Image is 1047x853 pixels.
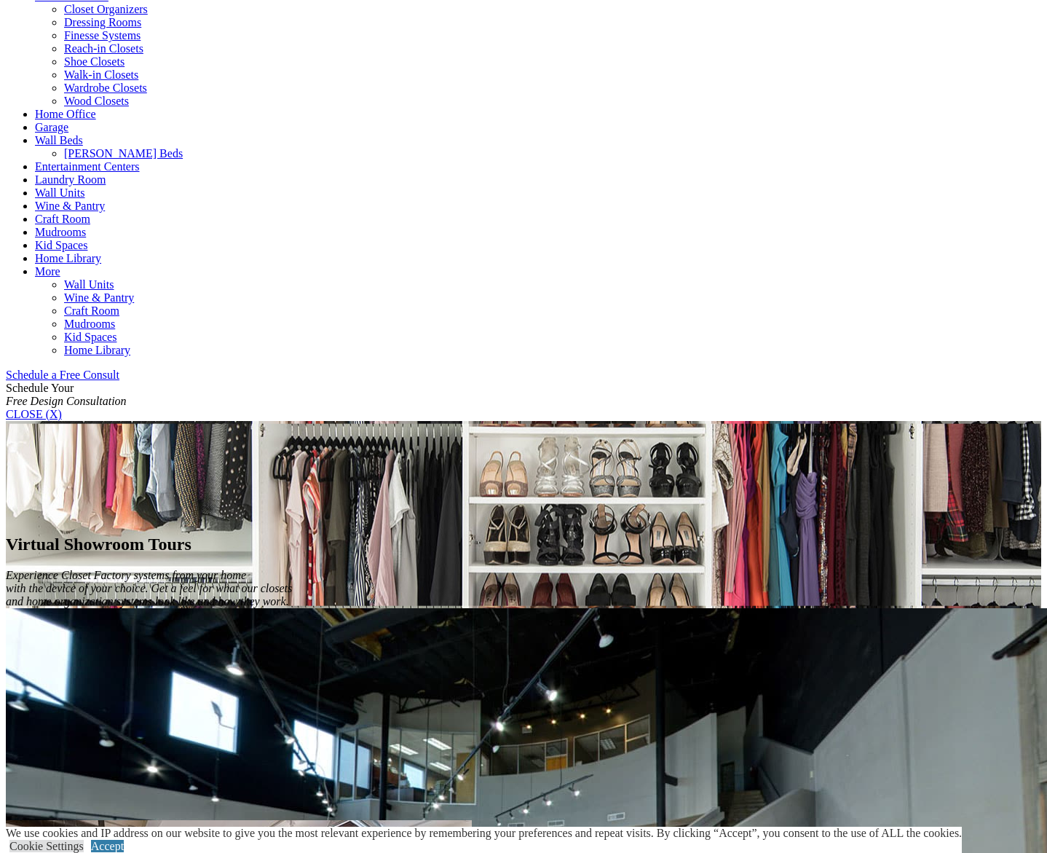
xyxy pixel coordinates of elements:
[64,304,119,317] a: Craft Room
[64,278,114,291] a: Wall Units
[64,42,143,55] a: Reach-in Closets
[35,226,86,238] a: Mudrooms
[6,827,962,840] div: We use cookies and IP address on our website to give you the most relevant experience by remember...
[64,3,148,15] a: Closet Organizers
[35,200,105,212] a: Wine & Pantry
[35,213,90,225] a: Craft Room
[35,265,60,278] a: More menu text will display only on big screen
[35,108,96,120] a: Home Office
[64,29,141,42] a: Finesse Systems
[64,318,115,330] a: Mudrooms
[64,95,129,107] a: Wood Closets
[6,382,127,407] span: Schedule Your
[64,68,138,81] a: Walk-in Closets
[35,186,84,199] a: Wall Units
[64,147,183,160] a: [PERSON_NAME] Beds
[91,840,124,852] a: Accept
[6,369,119,381] a: Schedule a Free Consult (opens a dropdown menu)
[64,291,134,304] a: Wine & Pantry
[35,239,87,251] a: Kid Spaces
[64,331,116,343] a: Kid Spaces
[35,252,101,264] a: Home Library
[6,569,292,608] em: Experience Closet Factory systems from your home with the device of your choice. Get a feel for w...
[6,408,62,420] a: CLOSE (X)
[64,55,125,68] a: Shoe Closets
[64,16,141,28] a: Dressing Rooms
[9,840,84,852] a: Cookie Settings
[35,173,106,186] a: Laundry Room
[35,134,83,146] a: Wall Beds
[6,535,1041,554] h1: Virtual Showroom Tours
[6,395,127,407] em: Free Design Consultation
[64,82,147,94] a: Wardrobe Closets
[64,344,130,356] a: Home Library
[35,160,140,173] a: Entertainment Centers
[35,121,68,133] a: Garage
